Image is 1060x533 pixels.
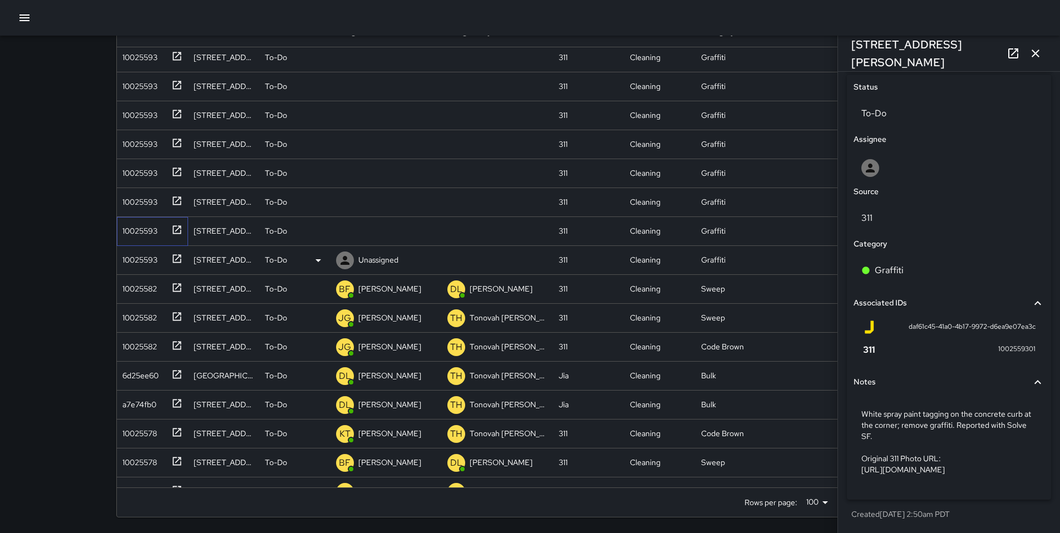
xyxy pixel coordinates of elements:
[194,196,254,208] div: 1539 Folsom Street
[630,81,660,92] div: Cleaning
[339,427,351,441] p: KT
[701,167,726,179] div: Graffiti
[265,370,287,381] p: To-Do
[559,399,569,410] div: Jia
[339,456,351,470] p: BF
[630,312,660,323] div: Cleaning
[265,486,287,497] p: To-Do
[118,337,157,352] div: 10025582
[470,486,548,497] p: Tonovah [PERSON_NAME]
[194,428,254,439] div: 1147 Folsom Street
[450,369,462,383] p: TH
[559,81,568,92] div: 311
[265,139,287,150] p: To-Do
[701,254,726,265] div: Graffiti
[194,81,254,92] div: 364 11th Street
[339,398,351,412] p: DL
[358,399,421,410] p: [PERSON_NAME]
[701,225,726,236] div: Graffiti
[450,312,462,325] p: TH
[358,341,421,352] p: [PERSON_NAME]
[470,428,548,439] p: Tonovah [PERSON_NAME]
[630,254,660,265] div: Cleaning
[701,81,726,92] div: Graffiti
[470,370,548,381] p: Tonovah [PERSON_NAME]
[559,457,568,468] div: 311
[358,370,421,381] p: [PERSON_NAME]
[265,52,287,63] p: To-Do
[265,81,287,92] p: To-Do
[559,196,568,208] div: 311
[118,163,157,179] div: 10025593
[194,254,254,265] div: 398 12th Street
[630,370,660,381] div: Cleaning
[118,308,157,323] div: 10025582
[194,341,254,352] div: 165 9th Street
[194,399,254,410] div: 643 Natoma Street
[194,139,254,150] div: 1651 Harrison Street
[118,221,157,236] div: 10025593
[118,279,157,294] div: 10025582
[118,250,157,265] div: 10025593
[450,283,462,296] p: DL
[265,312,287,323] p: To-Do
[118,47,157,63] div: 10025593
[701,370,716,381] div: Bulk
[559,312,568,323] div: 311
[559,428,568,439] div: 311
[265,399,287,410] p: To-Do
[118,423,157,439] div: 10025578
[194,457,254,468] div: 275 8th Street
[701,110,726,121] div: Graffiti
[559,139,568,150] div: 311
[745,497,797,508] p: Rows per page:
[358,312,421,323] p: [PERSON_NAME]
[265,428,287,439] p: To-Do
[265,283,287,294] p: To-Do
[630,52,660,63] div: Cleaning
[630,167,660,179] div: Cleaning
[559,283,568,294] div: 311
[630,399,660,410] div: Cleaning
[630,196,660,208] div: Cleaning
[265,110,287,121] p: To-Do
[701,283,725,294] div: Sweep
[701,399,716,410] div: Bulk
[701,139,726,150] div: Graffiti
[630,139,660,150] div: Cleaning
[118,366,159,381] div: 6d25ee60
[118,192,157,208] div: 10025593
[194,110,254,121] div: 398 11th Street
[450,485,462,499] p: TH
[450,427,462,441] p: TH
[118,481,156,497] div: 1a6d8050
[470,312,548,323] p: Tonovah [PERSON_NAME]
[265,225,287,236] p: To-Do
[194,52,254,63] div: 398 11th Street
[802,494,832,510] div: 100
[559,52,568,63] div: 311
[339,283,351,296] p: BF
[470,283,533,294] p: [PERSON_NAME]
[559,225,568,236] div: 311
[559,341,568,352] div: 311
[194,312,254,323] div: 788 Minna Street
[358,428,421,439] p: [PERSON_NAME]
[470,341,548,352] p: Tonovah [PERSON_NAME]
[118,134,157,150] div: 10025593
[265,457,287,468] p: To-Do
[701,341,744,352] div: Code Brown
[338,340,351,354] p: JG
[701,428,744,439] div: Code Brown
[450,456,462,470] p: DL
[338,485,351,499] p: DB
[339,369,351,383] p: DL
[630,110,660,121] div: Cleaning
[701,457,725,468] div: Sweep
[701,196,726,208] div: Graffiti
[450,340,462,354] p: TH
[701,486,744,497] div: Code Brown
[630,341,660,352] div: Cleaning
[118,452,157,468] div: 10025578
[118,394,156,410] div: a7e74fb0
